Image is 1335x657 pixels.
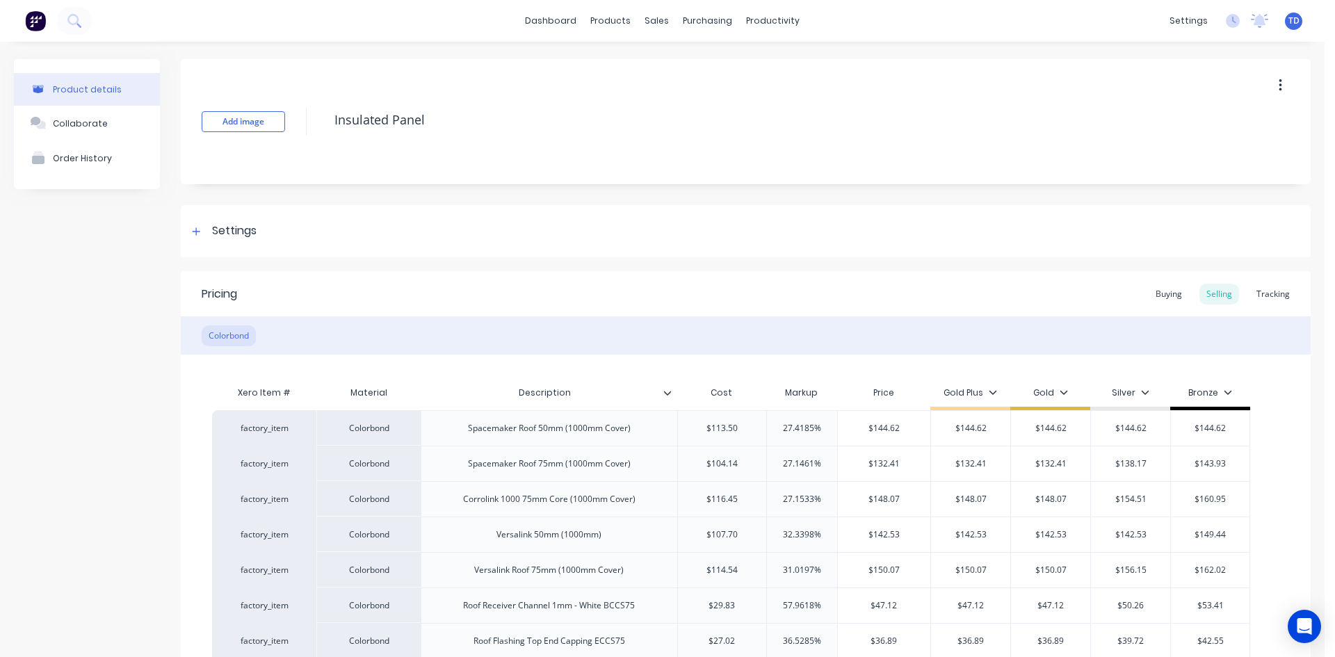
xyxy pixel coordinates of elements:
[1188,387,1232,399] div: Bronze
[1091,517,1170,552] div: $142.53
[678,517,766,552] div: $107.70
[421,375,669,410] div: Description
[676,10,739,31] div: purchasing
[1163,10,1215,31] div: settings
[838,553,931,587] div: $150.07
[944,387,997,399] div: Gold Plus
[316,552,421,587] div: Colorbond
[226,493,302,505] div: factory_item
[316,481,421,517] div: Colorbond
[739,10,807,31] div: productivity
[1171,588,1249,623] div: $53.41
[1171,517,1249,552] div: $149.44
[1171,411,1249,446] div: $144.62
[485,526,613,544] div: Versalink 50mm (1000mm)
[838,482,931,517] div: $148.07
[838,517,931,552] div: $142.53
[678,411,766,446] div: $113.50
[1288,610,1321,643] div: Open Intercom Messenger
[1091,482,1170,517] div: $154.51
[212,552,1250,587] div: factory_itemColorbondVersalink Roof 75mm (1000mm Cover)$114.5431.0197%$150.07$150.07$150.07$156.1...
[212,379,316,407] div: Xero Item #
[53,118,108,129] div: Collaborate
[212,446,1250,481] div: factory_itemColorbondSpacemaker Roof 75mm (1000mm Cover)$104.1427.1461%$132.41$132.41$132.41$138....
[767,588,837,623] div: 57.9618%
[202,111,285,132] button: Add image
[226,564,302,576] div: factory_item
[1171,482,1249,517] div: $160.95
[931,553,1010,587] div: $150.07
[1011,482,1090,517] div: $148.07
[226,528,302,541] div: factory_item
[226,635,302,647] div: factory_item
[14,106,160,140] button: Collaborate
[767,482,837,517] div: 27.1533%
[226,457,302,470] div: factory_item
[452,597,646,615] div: Roof Receiver Channel 1mm - White BCCS75
[327,104,1198,136] textarea: Insulated Panel
[837,379,931,407] div: Price
[212,587,1250,623] div: factory_itemColorbondRoof Receiver Channel 1mm - White BCCS75$29.8357.9618%$47.12$47.12$47.12$50....
[212,410,1250,446] div: factory_itemColorbondSpacemaker Roof 50mm (1000mm Cover)$113.5027.4185%$144.62$144.62$144.62$144....
[767,446,837,481] div: 27.1461%
[1091,553,1170,587] div: $156.15
[1033,387,1068,399] div: Gold
[14,140,160,175] button: Order History
[463,561,635,579] div: Versalink Roof 75mm (1000mm Cover)
[316,517,421,552] div: Colorbond
[1171,553,1249,587] div: $162.02
[678,446,766,481] div: $104.14
[766,379,837,407] div: Markup
[316,446,421,481] div: Colorbond
[316,587,421,623] div: Colorbond
[767,517,837,552] div: 32.3398%
[1199,284,1239,305] div: Selling
[638,10,676,31] div: sales
[53,153,112,163] div: Order History
[678,588,766,623] div: $29.83
[202,325,256,346] div: Colorbond
[678,553,766,587] div: $114.54
[1011,517,1090,552] div: $142.53
[678,482,766,517] div: $116.45
[677,379,766,407] div: Cost
[518,10,583,31] a: dashboard
[53,84,122,95] div: Product details
[457,455,642,473] div: Spacemaker Roof 75mm (1000mm Cover)
[14,73,160,106] button: Product details
[1091,588,1170,623] div: $50.26
[931,411,1010,446] div: $144.62
[462,632,636,650] div: Roof Flashing Top End Capping ECCS75
[767,411,837,446] div: 27.4185%
[1112,387,1149,399] div: Silver
[457,419,642,437] div: Spacemaker Roof 50mm (1000mm Cover)
[212,481,1250,517] div: factory_itemColorbondCorrolink 1000 75mm Core (1000mm Cover)$116.4527.1533%$148.07$148.07$148.07$...
[212,222,257,240] div: Settings
[212,517,1250,552] div: factory_itemColorbondVersalink 50mm (1000mm)$107.7032.3398%$142.53$142.53$142.53$142.53$149.44
[421,379,677,407] div: Description
[1091,446,1170,481] div: $138.17
[1171,446,1249,481] div: $143.93
[838,588,931,623] div: $47.12
[931,446,1010,481] div: $132.41
[226,422,302,435] div: factory_item
[1011,588,1090,623] div: $47.12
[1249,284,1297,305] div: Tracking
[452,490,647,508] div: Corrolink 1000 75mm Core (1000mm Cover)
[931,588,1010,623] div: $47.12
[226,599,302,612] div: factory_item
[316,410,421,446] div: Colorbond
[838,411,931,446] div: $144.62
[931,482,1010,517] div: $148.07
[931,517,1010,552] div: $142.53
[1091,411,1170,446] div: $144.62
[1149,284,1189,305] div: Buying
[202,286,237,302] div: Pricing
[1288,15,1300,27] span: TD
[316,379,421,407] div: Material
[1011,446,1090,481] div: $132.41
[1011,411,1090,446] div: $144.62
[583,10,638,31] div: products
[25,10,46,31] img: Factory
